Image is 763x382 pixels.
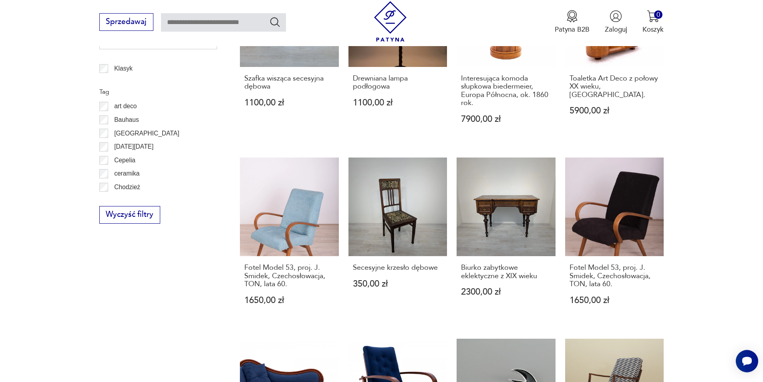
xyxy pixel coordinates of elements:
[565,158,664,323] a: Fotel Model 53, proj. J. Smidek, Czechosłowacja, TON, lata 60.Fotel Model 53, proj. J. Smidek, Cz...
[647,10,659,22] img: Ikona koszyka
[736,350,758,372] iframe: Smartsupp widget button
[555,10,590,34] a: Ikona medaluPatyna B2B
[114,115,139,125] p: Bauhaus
[642,25,664,34] p: Koszyk
[461,75,551,107] h3: Interesująca komoda słupkowa biedermeier, Europa Północna, ok. 1860 rok.
[114,168,139,179] p: ceramika
[642,10,664,34] button: 0Koszyk
[555,25,590,34] p: Patyna B2B
[461,115,551,123] p: 7900,00 zł
[348,158,447,323] a: Secesyjne krzesło dęboweSecesyjne krzesło dębowe350,00 zł
[605,10,627,34] button: Zaloguj
[240,158,339,323] a: Fotel Model 53, proj. J. Smidek, Czechosłowacja, TON, lata 60.Fotel Model 53, proj. J. Smidek, Cz...
[114,128,179,139] p: [GEOGRAPHIC_DATA]
[461,288,551,296] p: 2300,00 zł
[353,99,443,107] p: 1100,00 zł
[353,75,443,91] h3: Drewniana lampa podłogowa
[114,182,140,192] p: Chodzież
[570,264,660,288] h3: Fotel Model 53, proj. J. Smidek, Czechosłowacja, TON, lata 60.
[457,158,556,323] a: Biurko zabytkowe eklektyczne z XIX wiekuBiurko zabytkowe eklektyczne z XIX wieku2300,00 zł
[353,264,443,272] h3: Secesyjne krzesło dębowe
[99,87,217,97] p: Tag
[244,99,334,107] p: 1100,00 zł
[269,16,281,28] button: Szukaj
[99,13,153,31] button: Sprzedawaj
[610,10,622,22] img: Ikonka użytkownika
[353,280,443,288] p: 350,00 zł
[114,63,133,74] p: Klasyk
[570,296,660,305] p: 1650,00 zł
[461,264,551,280] h3: Biurko zabytkowe eklektyczne z XIX wieku
[244,296,334,305] p: 1650,00 zł
[370,1,411,42] img: Patyna - sklep z meblami i dekoracjami vintage
[654,10,662,19] div: 0
[114,101,137,111] p: art deco
[244,75,334,91] h3: Szafka wisząca secesyjna dębowa
[605,25,627,34] p: Zaloguj
[566,10,578,22] img: Ikona medalu
[570,107,660,115] p: 5900,00 zł
[114,196,138,206] p: Ćmielów
[570,75,660,99] h3: Toaletka Art Deco z połowy XX wieku, [GEOGRAPHIC_DATA].
[244,264,334,288] h3: Fotel Model 53, proj. J. Smidek, Czechosłowacja, TON, lata 60.
[555,10,590,34] button: Patyna B2B
[114,141,153,152] p: [DATE][DATE]
[99,206,160,224] button: Wyczyść filtry
[114,155,135,166] p: Cepelia
[99,19,153,26] a: Sprzedawaj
